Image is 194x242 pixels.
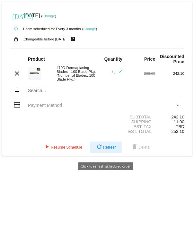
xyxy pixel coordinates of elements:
[97,119,155,124] div: Shipping
[41,14,56,18] small: ( )
[171,129,184,134] span: 253.10
[90,142,122,153] button: Refresh
[43,143,51,151] mat-icon: play_arrow
[160,54,184,64] strong: Discounted Price
[155,72,184,75] div: 242.10
[42,14,55,18] a: Change
[23,37,66,41] small: Changeable before [DATE]
[10,27,81,31] small: 1 item scheduled for Every 3 months
[28,56,45,62] strong: Product
[28,103,62,108] span: Payment Method
[28,103,181,108] mat-select: Payment Method
[28,88,181,93] input: Search...
[176,124,184,129] span: TBD
[104,56,122,62] strong: Quantity
[83,27,96,31] a: Change
[115,70,122,77] mat-icon: edit
[144,56,155,62] strong: Price
[13,101,21,109] mat-icon: credit_card
[97,115,155,119] div: Subtotal
[95,145,117,150] span: Refresh
[95,143,103,151] mat-icon: refresh
[155,115,184,119] div: 242.10
[112,70,123,74] span: 1
[38,142,87,153] button: Resume Schedule
[13,70,21,77] mat-icon: clear
[12,35,20,43] mat-icon: lock_open
[13,88,21,95] mat-icon: add
[43,145,82,150] span: Resume Schedule
[12,12,20,20] mat-icon: [DATE]
[97,129,155,134] div: Est. Total
[97,124,155,129] div: Est. Tax
[131,143,138,151] mat-icon: delete
[53,66,97,81] div: #10D Dermaplaning Blades - 100 Blade Pkg. (Number of Blades: 100 Blade Pkg.)
[12,25,20,33] mat-icon: autorenew
[174,119,184,124] span: 11.00
[126,142,155,153] button: Delete
[82,27,97,31] small: ( )
[28,67,41,80] img: Cart-Images-32.png
[126,72,155,75] div: 269.00
[131,145,150,150] span: Delete
[69,35,77,43] mat-icon: live_help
